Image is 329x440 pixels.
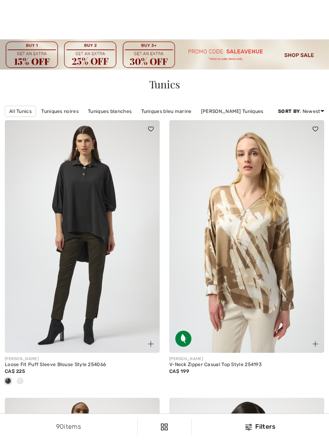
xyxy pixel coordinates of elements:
[161,424,168,430] img: Filters
[245,424,252,430] img: Filters
[175,331,191,347] img: Sustainable Fabric
[14,375,26,388] div: White
[278,108,324,115] div: : Newest
[5,368,25,374] span: CA$ 225
[2,375,14,388] div: Black
[169,362,324,368] div: V-Neck Zipper Casual Top Style 254193
[169,368,189,374] span: CA$ 199
[313,127,318,131] img: heart_black_full.svg
[137,106,196,117] a: Tuniques bleu marine
[5,362,160,368] div: Loose Fit Puff Sleeve Blouse Style 254066
[148,341,154,347] img: plus_v2.svg
[197,422,324,432] div: Filters
[197,106,268,117] a: [PERSON_NAME] Tuniques
[278,108,300,114] strong: Sort By
[5,120,160,353] img: Loose Fit Puff Sleeve Blouse Style 254066. Black
[37,106,83,117] a: Tuniques noires
[169,120,324,353] img: V-Neck Zipper Casual Top Style 254193. Beige/Off White
[169,356,324,362] div: [PERSON_NAME]
[313,341,318,347] img: plus_v2.svg
[56,423,64,430] span: 90
[149,77,180,91] span: Tunics
[84,106,136,117] a: Tuniques blanches
[5,356,160,362] div: [PERSON_NAME]
[148,127,154,131] img: heart_black_full.svg
[5,106,36,117] a: All Tunics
